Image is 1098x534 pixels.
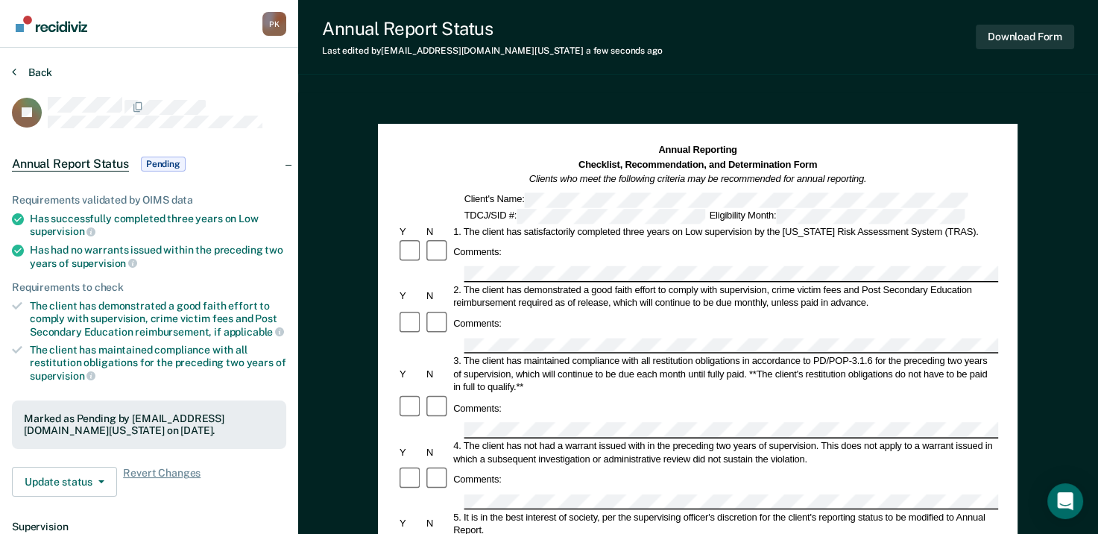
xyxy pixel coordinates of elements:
[262,12,286,36] button: Profile dropdown button
[12,157,129,172] span: Annual Report Status
[322,45,663,56] div: Last edited by [EMAIL_ADDRESS][DOMAIN_NAME][US_STATE]
[397,290,424,303] div: Y
[30,370,95,382] span: supervision
[452,317,504,330] div: Comments:
[424,446,451,459] div: N
[397,224,424,237] div: Y
[12,66,52,79] button: Back
[578,159,817,169] strong: Checklist, Recommendation, and Determination Form
[462,209,707,224] div: TDCJ/SID #:
[12,521,286,533] dt: Supervision
[12,281,286,294] div: Requirements to check
[452,283,999,310] div: 2. The client has demonstrated a good faith effort to comply with supervision, crime victim fees ...
[452,245,504,258] div: Comments:
[16,16,87,32] img: Recidiviz
[397,518,424,530] div: Y
[224,326,284,338] span: applicable
[397,446,424,459] div: Y
[452,473,504,486] div: Comments:
[30,213,286,238] div: Has successfully completed three years on Low
[12,467,117,497] button: Update status
[1047,483,1083,519] div: Open Intercom Messenger
[452,401,504,414] div: Comments:
[424,368,451,380] div: N
[24,412,274,438] div: Marked as Pending by [EMAIL_ADDRESS][DOMAIN_NAME][US_STATE] on [DATE].
[586,45,663,56] span: a few seconds ago
[707,209,967,224] div: Eligibility Month:
[452,355,999,394] div: 3. The client has maintained compliance with all restitution obligations in accordance to PD/POP-...
[659,145,737,155] strong: Annual Reporting
[141,157,186,172] span: Pending
[123,467,201,497] span: Revert Changes
[30,344,286,382] div: The client has maintained compliance with all restitution obligations for the preceding two years of
[72,257,137,269] span: supervision
[424,518,451,530] div: N
[462,192,971,207] div: Client's Name:
[397,368,424,380] div: Y
[976,25,1074,49] button: Download Form
[262,12,286,36] div: P K
[452,224,999,237] div: 1. The client has satisfactorily completed three years on Low supervision by the [US_STATE] Risk ...
[322,18,663,40] div: Annual Report Status
[12,194,286,207] div: Requirements validated by OIMS data
[424,290,451,303] div: N
[30,300,286,338] div: The client has demonstrated a good faith effort to comply with supervision, crime victim fees and...
[30,244,286,269] div: Has had no warrants issued within the preceding two years of
[424,224,451,237] div: N
[30,225,95,237] span: supervision
[452,439,999,465] div: 4. The client has not had a warrant issued with in the preceding two years of supervision. This d...
[529,174,867,184] em: Clients who meet the following criteria may be recommended for annual reporting.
